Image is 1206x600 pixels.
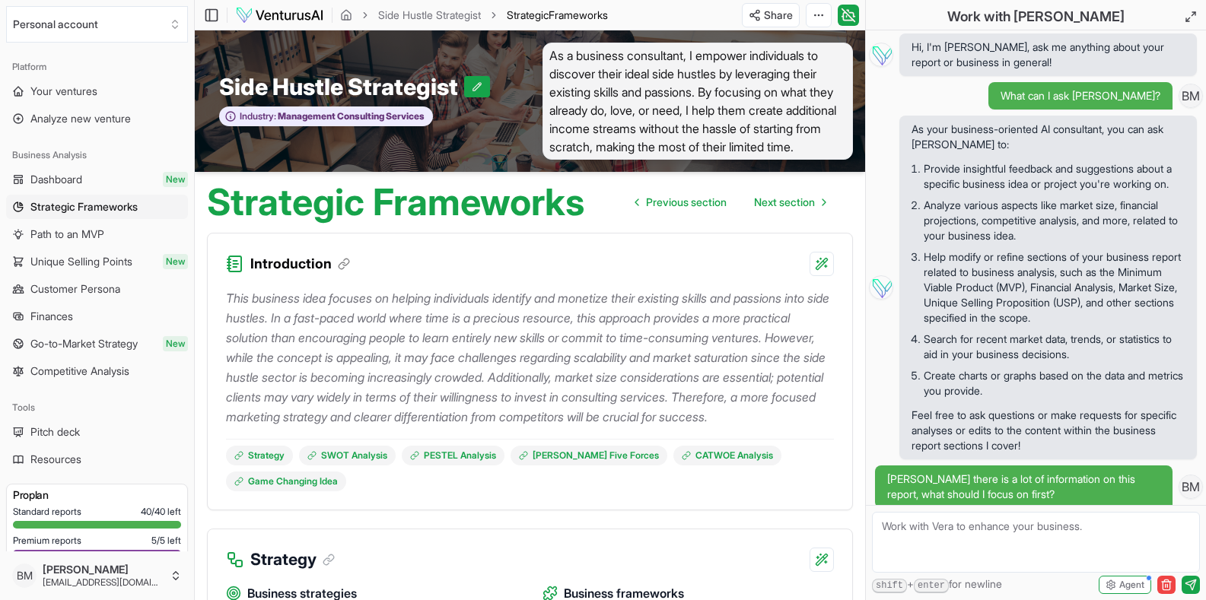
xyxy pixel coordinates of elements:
[742,187,838,217] a: Go to next page
[623,187,838,217] nav: pagination
[30,452,81,467] span: Resources
[869,275,893,300] img: Vera
[226,471,346,491] a: Game Changing Idea
[30,309,73,324] span: Finances
[340,8,608,23] nav: breadcrumb
[240,110,276,122] span: Industry:
[6,222,188,246] a: Path to an MVP
[507,8,608,23] span: StrategicFrameworks
[6,79,188,103] a: Your ventures
[30,172,82,187] span: Dashboard
[207,184,584,221] h1: Strategic Frameworks
[6,332,188,356] a: Go-to-Market StrategyNew
[378,8,481,23] a: Side Hustle Strategist
[6,167,188,192] a: DashboardNew
[151,535,181,547] span: 5 / 5 left
[13,506,81,518] span: Standard reports
[163,254,188,269] span: New
[30,111,131,126] span: Analyze new venture
[163,172,188,187] span: New
[226,288,834,427] p: This business idea focuses on helping individuals identify and monetize their existing skills and...
[869,43,893,67] img: Vera
[887,471,1160,502] span: [PERSON_NAME] there is a lot of information on this report, what should I focus on first?
[276,110,425,122] span: Management Consulting Services
[30,199,138,214] span: Strategic Frameworks
[912,408,1185,453] p: Feel free to ask questions or make requests for specific analyses or edits to the content within ...
[912,122,1185,152] p: As your business-oriented AI consultant, you can ask [PERSON_NAME] to:
[1099,576,1151,594] button: Agent
[219,73,464,100] span: Side Hustle Strategist
[6,143,188,167] div: Business Analysis
[549,8,608,21] span: Frameworks
[250,253,350,275] h3: Introduction
[754,195,815,210] span: Next section
[1119,579,1144,591] span: Agent
[30,363,129,379] span: Competitive Analysis
[872,576,1002,593] span: + for newline
[30,227,104,242] span: Path to an MVP
[764,8,793,23] span: Share
[6,359,188,383] a: Competitive Analysis
[924,158,1185,195] li: Provide insightful feedback and suggestions about a specific business idea or project you're work...
[872,579,907,593] kbd: shift
[299,446,396,465] a: SWOT Analysis
[6,447,188,471] a: Resources
[924,246,1185,329] li: Help modify or refine sections of your business report related to business analysis, such as the ...
[1001,88,1160,103] span: What can I ask [PERSON_NAME]?
[6,277,188,301] a: Customer Persona
[912,40,1185,70] span: Hi, I'm [PERSON_NAME], ask me anything about your report or business in general!
[43,563,164,576] span: [PERSON_NAME]
[30,336,138,351] span: Go-to-Market Strategy
[163,336,188,351] span: New
[6,55,188,79] div: Platform
[13,535,81,547] span: Premium reports
[30,281,120,297] span: Customer Persona
[914,579,949,593] kbd: enter
[13,487,181,503] h3: Pro plan
[235,6,324,24] img: logo
[511,446,667,465] a: [PERSON_NAME] Five Forces
[6,557,188,594] button: BM[PERSON_NAME][EMAIL_ADDRESS][DOMAIN_NAME]
[6,304,188,329] a: Finances
[226,446,293,465] a: Strategy
[30,84,97,99] span: Your ventures
[6,395,188,420] div: Tools
[1179,475,1202,498] span: BM
[543,43,854,160] span: As a business consultant, I empower individuals to discover their ideal side hustles by leveragin...
[250,548,335,572] h3: Strategy
[12,563,37,588] span: BM
[623,187,739,217] a: Go to previous page
[219,106,433,127] button: Industry:Management Consulting Services
[924,329,1185,365] li: Search for recent market data, trends, or statistics to aid in your business decisions.
[742,3,800,27] button: Share
[947,6,1125,27] h2: Work with [PERSON_NAME]
[43,576,164,589] span: [EMAIL_ADDRESS][DOMAIN_NAME]
[1179,84,1202,107] span: BM
[6,6,188,43] button: Select an organization
[141,506,181,518] span: 40 / 40 left
[6,106,188,131] a: Analyze new venture
[924,195,1185,246] li: Analyze various aspects like market size, financial projections, competitive analysis, and more, ...
[402,446,504,465] a: PESTEL Analysis
[6,420,188,444] a: Pitch deck
[30,424,80,440] span: Pitch deck
[673,446,781,465] a: CATWOE Analysis
[6,249,188,274] a: Unique Selling PointsNew
[646,195,727,210] span: Previous section
[30,254,132,269] span: Unique Selling Points
[924,365,1185,402] li: Create charts or graphs based on the data and metrics you provide.
[6,195,188,219] a: Strategic Frameworks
